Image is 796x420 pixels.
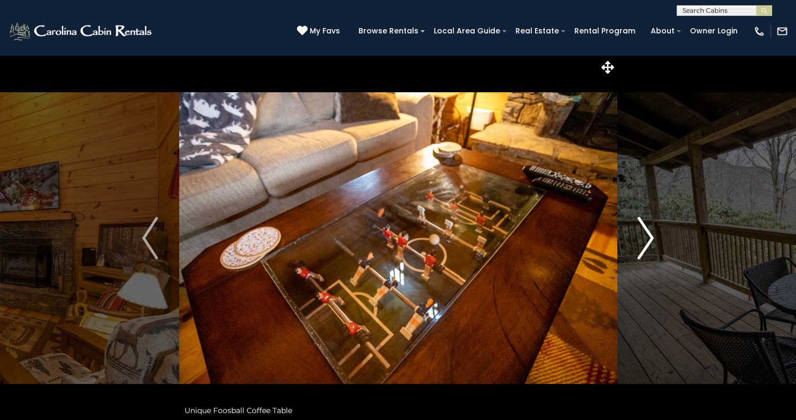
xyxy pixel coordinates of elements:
img: arrow [142,217,158,259]
img: White-1-2.png [8,21,155,42]
a: Real Estate [510,23,564,39]
img: arrow [638,217,654,259]
a: About [645,23,680,39]
a: Local Area Guide [428,23,505,39]
a: My Favs [297,25,343,37]
span: My Favs [310,25,340,37]
img: mail-regular-white.png [776,25,788,37]
a: Rental Program [569,23,641,39]
img: phone-regular-white.png [754,25,765,37]
a: Browse Rentals [353,23,424,39]
a: Owner Login [685,23,743,39]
